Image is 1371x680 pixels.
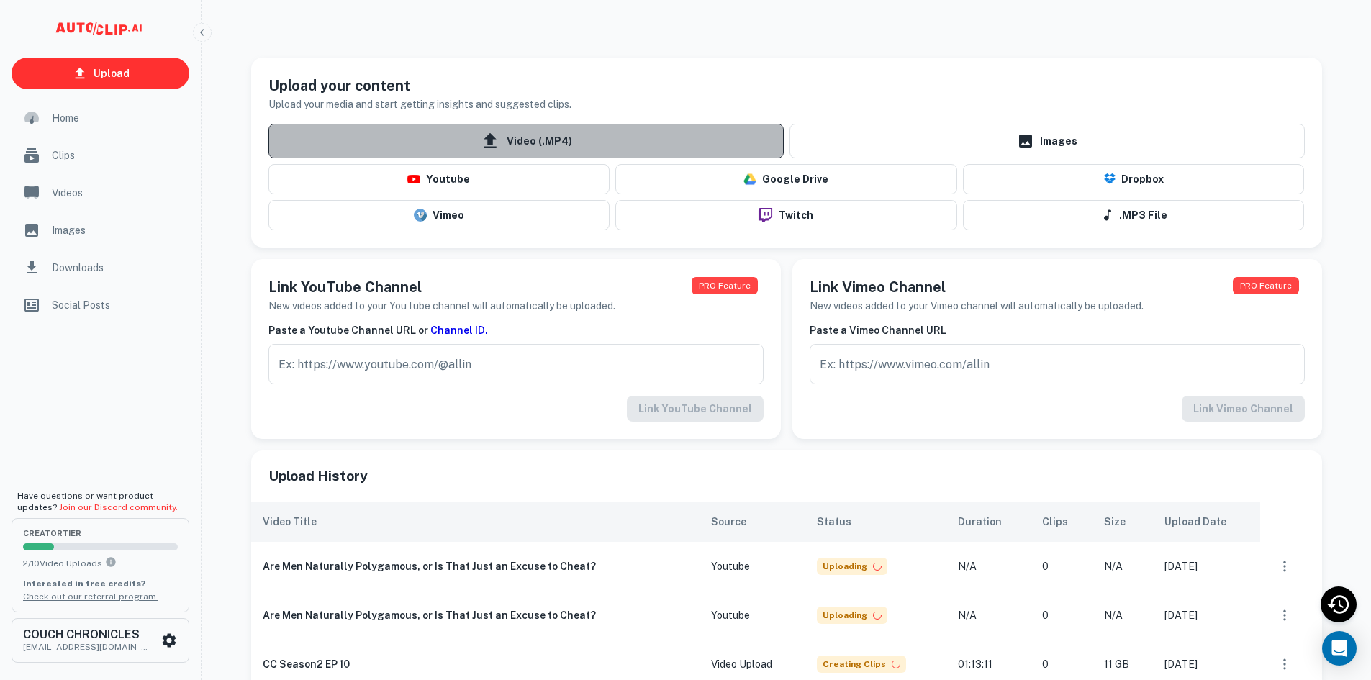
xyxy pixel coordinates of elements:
[963,200,1305,230] button: .MP3 File
[1092,502,1153,542] th: Size
[12,288,189,322] a: Social Posts
[23,591,158,602] a: Check out our referral program.
[268,124,784,158] span: Video (.MP4)
[692,277,757,294] span: PRO Feature
[789,124,1305,158] a: Images
[700,542,805,591] td: youtube
[23,530,178,538] span: creator Tier
[268,75,571,96] h5: Upload your content
[268,276,615,298] h5: Link YouTube Channel
[1153,542,1260,591] td: [DATE]
[753,208,778,222] img: twitch-logo.png
[23,640,153,653] p: [EMAIL_ADDRESS][DOMAIN_NAME]
[52,148,181,163] span: Clips
[810,298,1144,314] h6: New videos added to your Vimeo channel will automatically be uploaded.
[12,58,189,89] a: Upload
[817,558,887,575] span: Uploading
[12,176,189,210] a: Videos
[1031,502,1092,542] th: Clips
[268,468,1305,484] span: Upload History
[12,618,189,663] button: COUCH CHRONICLES[EMAIL_ADDRESS][DOMAIN_NAME]
[700,502,805,542] th: Source
[700,591,805,640] td: youtube
[263,558,596,574] h6: Are Men Naturally Polygamous, or Is That Just an Excuse to Cheat?
[263,607,596,623] h6: Are Men Naturally Polygamous, or Is That Just an Excuse to Cheat?
[1031,542,1092,591] td: 0
[810,276,1144,298] h5: Link Vimeo Channel
[1321,586,1357,622] div: Recent Activity
[1153,502,1260,542] th: Upload Date
[12,213,189,248] a: Images
[268,164,610,194] button: Youtube
[263,656,350,672] h6: CC Season2 EP 10
[946,591,1031,640] td: N/A
[251,502,700,542] th: Video Title
[1104,173,1116,186] img: Dropbox Logo
[12,518,189,612] button: creatorTier2/10Video UploadsYou can upload 10 videos per month on the creator tier. Upgrade to up...
[52,110,181,126] span: Home
[615,200,957,230] button: Twitch
[810,344,1305,384] input: Ex: https://www.vimeo.com/allin
[1092,542,1153,591] td: N/A
[12,101,189,135] a: Home
[268,298,615,314] h6: New videos added to your YouTube channel will automatically be uploaded.
[52,297,181,313] span: Social Posts
[268,344,764,384] input: Ex: https://www.youtube.com/@allin
[268,322,764,338] h6: Paste a Youtube Channel URL or
[946,502,1031,542] th: Duration
[407,175,420,183] img: youtube-logo.png
[1092,591,1153,640] td: N/A
[52,185,181,201] span: Videos
[23,556,178,570] p: 2 / 10 Video Uploads
[805,502,946,542] th: Status
[414,209,427,222] img: vimeo-logo.svg
[1031,591,1092,640] td: 0
[268,200,610,230] button: Vimeo
[59,502,178,512] a: Join our Discord community.
[105,556,117,568] svg: You can upload 10 videos per month on the creator tier. Upgrade to upload more.
[817,656,906,673] span: Creating Clips
[817,607,887,624] span: Uploading
[268,96,571,112] h6: Upload your media and start getting insights and suggested clips.
[52,260,181,276] span: Downloads
[94,65,130,81] p: Upload
[946,542,1031,591] td: N/A
[12,138,189,173] a: Clips
[963,164,1305,194] button: Dropbox
[12,250,189,285] a: Downloads
[430,325,488,336] a: Channel ID.
[23,629,153,640] h6: COUCH CHRONICLES
[1153,591,1260,640] td: [DATE]
[23,577,178,590] p: Interested in free credits?
[52,222,181,238] span: Images
[810,322,1305,338] h6: Paste a Vimeo Channel URL
[17,491,178,512] span: Have questions or want product updates?
[1322,631,1357,666] div: Open Intercom Messenger
[743,173,756,186] img: drive-logo.png
[1233,277,1298,294] span: PRO Feature
[615,164,957,194] button: Google Drive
